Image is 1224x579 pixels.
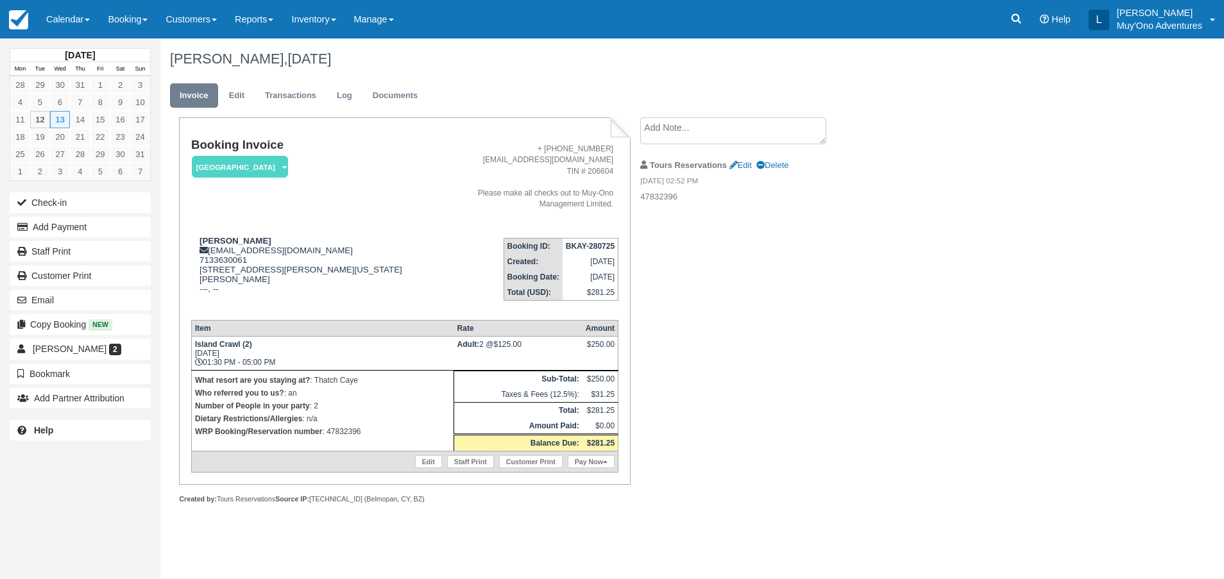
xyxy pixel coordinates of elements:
[191,236,428,310] div: [EMAIL_ADDRESS][DOMAIN_NAME] 7133630061 [STREET_ADDRESS][PERSON_NAME][US_STATE][PERSON_NAME] ---, --
[65,50,95,60] strong: [DATE]
[89,319,112,330] span: New
[30,146,50,163] a: 26
[200,236,271,246] strong: [PERSON_NAME]
[50,76,70,94] a: 30
[568,455,615,468] a: Pay Now
[504,269,563,285] th: Booking Date:
[195,414,302,423] strong: Dietary Restrictions/Allergies
[454,418,582,435] th: Amount Paid:
[30,163,50,180] a: 2
[650,160,727,170] strong: Tours Reservations
[130,146,150,163] a: 31
[1117,19,1202,32] p: Muy'Ono Adventures
[110,76,130,94] a: 2
[179,494,630,504] div: Tours Reservations [TECHNICAL_ID] (Belmopan, CY, BZ)
[454,387,582,403] td: Taxes & Fees (12.5%):
[195,387,450,399] p: : an
[582,387,618,403] td: $31.25
[433,144,613,210] address: + [PHONE_NUMBER] [EMAIL_ADDRESS][DOMAIN_NAME] TIN # 206604 Please make all checks out to Muy-Ono ...
[9,10,28,29] img: checkfront-main-nav-mini-logo.png
[10,364,151,384] button: Bookmark
[1117,6,1202,19] p: [PERSON_NAME]
[415,455,442,468] a: Edit
[586,340,615,359] div: $250.00
[191,138,428,152] h1: Booking Invoice
[10,128,30,146] a: 18
[110,111,130,128] a: 16
[34,425,53,435] b: Help
[582,321,618,337] th: Amount
[363,83,428,108] a: Documents
[327,83,362,108] a: Log
[191,321,454,337] th: Item
[50,146,70,163] a: 27
[50,111,70,128] a: 13
[110,128,130,146] a: 23
[170,83,218,108] a: Invoice
[109,344,121,355] span: 2
[50,163,70,180] a: 3
[70,76,90,94] a: 31
[90,128,110,146] a: 22
[582,403,618,419] td: $281.25
[30,128,50,146] a: 19
[1089,10,1109,30] div: L
[195,389,284,398] strong: Who referred you to us?
[454,321,582,337] th: Rate
[130,94,150,111] a: 10
[454,435,582,451] th: Balance Due:
[1040,15,1049,24] i: Help
[563,254,618,269] td: [DATE]
[10,314,151,335] button: Copy Booking New
[195,340,252,349] strong: Island Crawl (2)
[10,339,151,359] a: [PERSON_NAME] 2
[110,94,130,111] a: 9
[10,62,30,76] th: Mon
[70,111,90,128] a: 14
[90,94,110,111] a: 8
[90,76,110,94] a: 1
[70,94,90,111] a: 7
[195,425,450,438] p: : 47832396
[10,146,30,163] a: 25
[10,76,30,94] a: 28
[130,128,150,146] a: 24
[130,76,150,94] a: 3
[219,83,254,108] a: Edit
[90,163,110,180] a: 5
[10,217,151,237] button: Add Payment
[195,401,310,410] strong: Number of People in your party
[195,374,450,387] p: : Thatch Caye
[493,340,521,349] span: $125.00
[756,160,788,170] a: Delete
[10,192,151,213] button: Check-in
[454,403,582,419] th: Total:
[504,254,563,269] th: Created:
[640,191,856,203] p: 47832396
[587,439,615,448] strong: $281.25
[70,62,90,76] th: Thu
[10,388,151,408] button: Add Partner Attribution
[70,163,90,180] a: 4
[70,146,90,163] a: 28
[179,495,217,503] strong: Created by:
[90,111,110,128] a: 15
[170,51,1069,67] h1: [PERSON_NAME],
[191,155,284,179] a: [GEOGRAPHIC_DATA]
[33,344,106,354] span: [PERSON_NAME]
[50,62,70,76] th: Wed
[10,265,151,286] a: Customer Print
[30,76,50,94] a: 29
[566,242,615,251] strong: BKAY-280725
[130,111,150,128] a: 17
[191,337,454,371] td: [DATE] 01:30 PM - 05:00 PM
[499,455,563,468] a: Customer Print
[454,371,582,387] th: Sub-Total:
[10,94,30,111] a: 4
[447,455,494,468] a: Staff Print
[110,62,130,76] th: Sat
[30,111,50,128] a: 12
[504,239,563,255] th: Booking ID:
[192,156,288,178] em: [GEOGRAPHIC_DATA]
[50,128,70,146] a: 20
